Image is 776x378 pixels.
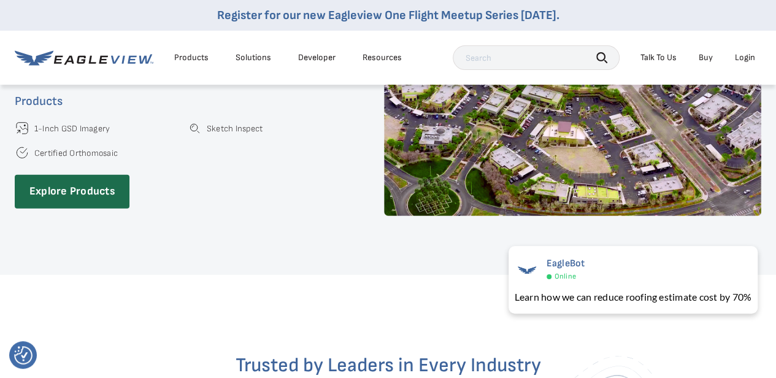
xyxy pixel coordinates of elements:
[555,272,576,281] span: Online
[236,52,271,63] div: Solutions
[34,123,110,134] a: 1-Inch GSD Imagery
[34,148,118,159] a: Certified Orthomosaic
[14,346,33,364] img: Revisit consent button
[699,52,713,63] a: Buy
[735,52,755,63] div: Login
[15,175,129,209] a: Explore Products
[363,52,402,63] div: Resources
[453,45,620,70] input: Search
[14,346,33,364] button: Consent Preferences
[298,52,336,63] a: Developer
[515,290,751,304] div: Learn how we can reduce roofing estimate cost by 70%
[15,91,350,111] h4: Products
[187,121,202,136] img: Search_alt_light.svg
[515,258,539,282] img: EagleBot
[174,52,209,63] div: Products
[217,8,559,23] a: Register for our new Eagleview One Flight Meetup Series [DATE].
[15,356,761,376] h2: Trusted by Leaders in Every Industry
[207,123,263,134] a: Sketch Inspect
[15,145,29,160] img: Done_ring_round_light.svg
[547,258,585,269] span: EagleBot
[640,52,677,63] div: Talk To Us
[15,121,29,136] img: Img_load_box.svg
